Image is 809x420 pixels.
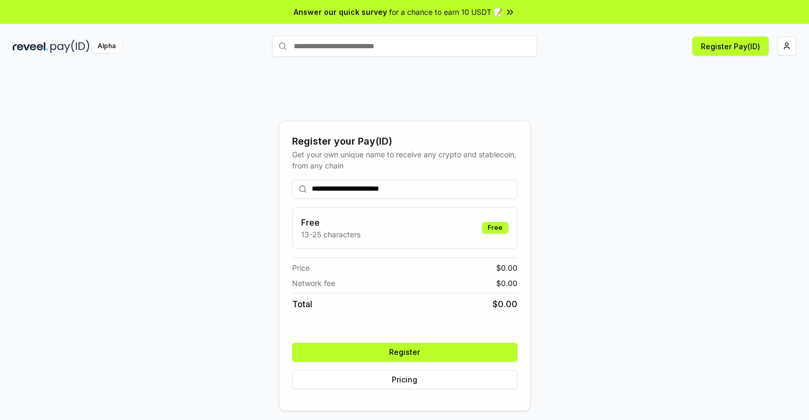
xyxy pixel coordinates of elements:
[92,40,121,53] div: Alpha
[692,37,769,56] button: Register Pay(ID)
[292,278,335,289] span: Network fee
[389,6,503,17] span: for a chance to earn 10 USDT 📝
[301,229,360,240] p: 13-25 characters
[292,298,312,310] span: Total
[301,216,360,229] h3: Free
[482,222,508,234] div: Free
[292,370,517,389] button: Pricing
[50,40,90,53] img: pay_id
[292,134,517,149] div: Register your Pay(ID)
[493,298,517,310] span: $ 0.00
[292,262,310,273] span: Price
[496,262,517,273] span: $ 0.00
[294,6,387,17] span: Answer our quick survey
[292,343,517,362] button: Register
[292,149,517,171] div: Get your own unique name to receive any crypto and stablecoin, from any chain
[13,40,48,53] img: reveel_dark
[496,278,517,289] span: $ 0.00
